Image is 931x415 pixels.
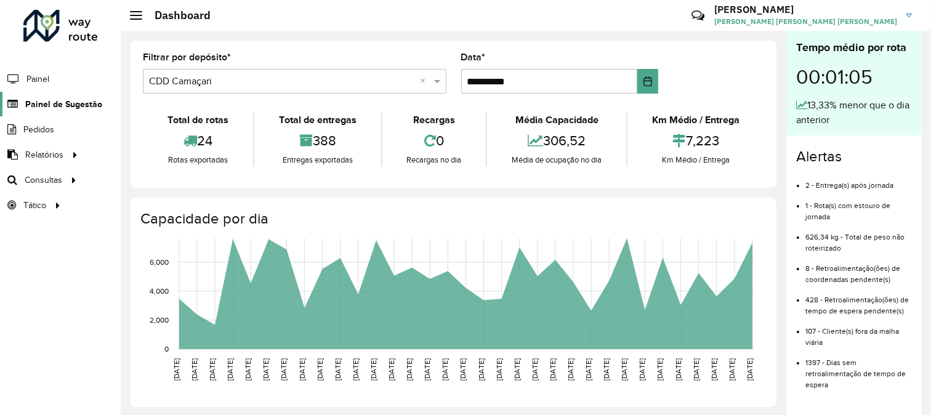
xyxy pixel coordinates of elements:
li: 2 - Entrega(s) após jornada [805,171,912,191]
div: Rotas exportadas [146,154,250,166]
span: Relatórios [25,148,63,161]
h3: [PERSON_NAME] [714,4,897,15]
li: 1397 - Dias sem retroalimentação de tempo de espera [805,348,912,390]
button: Choose Date [637,69,658,94]
span: [PERSON_NAME] [PERSON_NAME] [PERSON_NAME] [714,16,897,27]
text: 0 [164,345,169,353]
span: Tático [23,199,46,212]
div: Recargas [385,113,483,127]
text: [DATE] [190,358,198,381]
label: Filtrar por depósito [143,50,231,65]
text: [DATE] [638,358,646,381]
div: 306,52 [490,127,623,154]
li: 1 - Rota(s) com estouro de jornada [805,191,912,222]
span: Clear all [421,74,431,89]
div: Km Médio / Entrega [631,154,761,166]
div: Média Capacidade [490,113,623,127]
div: 388 [257,127,378,154]
a: Contato Rápido [685,2,711,29]
label: Data [461,50,486,65]
text: [DATE] [316,358,324,381]
div: Km Médio / Entrega [631,113,761,127]
div: Total de rotas [146,113,250,127]
span: Painel de Sugestão [25,98,102,111]
span: Consultas [25,174,62,187]
text: [DATE] [495,358,503,381]
text: 2,000 [150,316,169,324]
text: [DATE] [746,358,754,381]
text: [DATE] [262,358,270,381]
div: 13,33% menor que o dia anterior [796,98,912,127]
text: [DATE] [531,358,539,381]
div: Entregas exportadas [257,154,378,166]
text: [DATE] [172,358,180,381]
text: [DATE] [405,358,413,381]
span: Pedidos [23,123,54,136]
div: Média de ocupação no dia [490,154,623,166]
text: 4,000 [150,287,169,295]
text: [DATE] [602,358,610,381]
text: [DATE] [584,358,592,381]
h4: Capacidade por dia [140,210,764,228]
text: [DATE] [513,358,521,381]
h4: Alertas [796,148,912,166]
li: 107 - Cliente(s) fora da malha viária [805,316,912,348]
li: 8 - Retroalimentação(ões) de coordenadas pendente(s) [805,254,912,285]
text: [DATE] [620,358,628,381]
text: [DATE] [352,358,360,381]
text: [DATE] [566,358,574,381]
text: [DATE] [459,358,467,381]
text: [DATE] [441,358,449,381]
div: 7,223 [631,127,761,154]
li: 626,34 kg - Total de peso não roteirizado [805,222,912,254]
div: 0 [385,127,483,154]
text: [DATE] [692,358,700,381]
h2: Dashboard [142,9,211,22]
text: [DATE] [298,358,306,381]
text: [DATE] [674,358,682,381]
div: Total de entregas [257,113,378,127]
text: [DATE] [728,358,736,381]
text: [DATE] [656,358,664,381]
text: [DATE] [477,358,485,381]
text: [DATE] [423,358,431,381]
text: [DATE] [208,358,216,381]
text: [DATE] [334,358,342,381]
text: [DATE] [226,358,234,381]
div: Recargas no dia [385,154,483,166]
text: 6,000 [150,258,169,266]
span: Painel [26,73,49,86]
div: 24 [146,127,250,154]
div: 00:01:05 [796,56,912,98]
text: [DATE] [710,358,718,381]
text: [DATE] [387,358,395,381]
text: [DATE] [244,358,252,381]
text: [DATE] [549,358,557,381]
text: [DATE] [369,358,377,381]
text: [DATE] [280,358,288,381]
li: 428 - Retroalimentação(ões) de tempo de espera pendente(s) [805,285,912,316]
div: Tempo médio por rota [796,39,912,56]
